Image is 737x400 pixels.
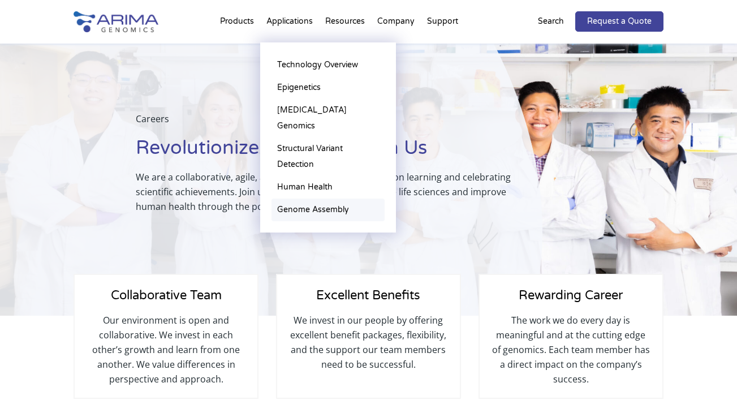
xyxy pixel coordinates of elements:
[136,135,515,170] h1: Revolutionize Genomics with Us
[136,111,515,135] p: Careers
[111,288,222,303] span: Collaborative Team
[538,14,564,29] p: Search
[491,313,651,386] p: The work we do every day is meaningful and at the cutting edge of genomics. Each team member has ...
[74,11,158,32] img: Arima-Genomics-logo
[136,170,515,214] p: We are a collaborative, agile, and inclusive team that thrives on learning and celebrating scient...
[519,288,623,303] span: Rewarding Career
[271,54,385,76] a: Technology Overview
[316,288,420,303] span: Excellent Benefits
[271,99,385,137] a: [MEDICAL_DATA] Genomics
[271,176,385,199] a: Human Health
[271,137,385,176] a: Structural Variant Detection
[271,199,385,221] a: Genome Assembly
[575,11,663,32] a: Request a Quote
[86,313,246,386] p: Our environment is open and collaborative. We invest in each other’s growth and learn from one an...
[271,76,385,99] a: Epigenetics
[288,313,449,372] p: We invest in our people by offering excellent benefit packages, flexibility, and the support our ...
